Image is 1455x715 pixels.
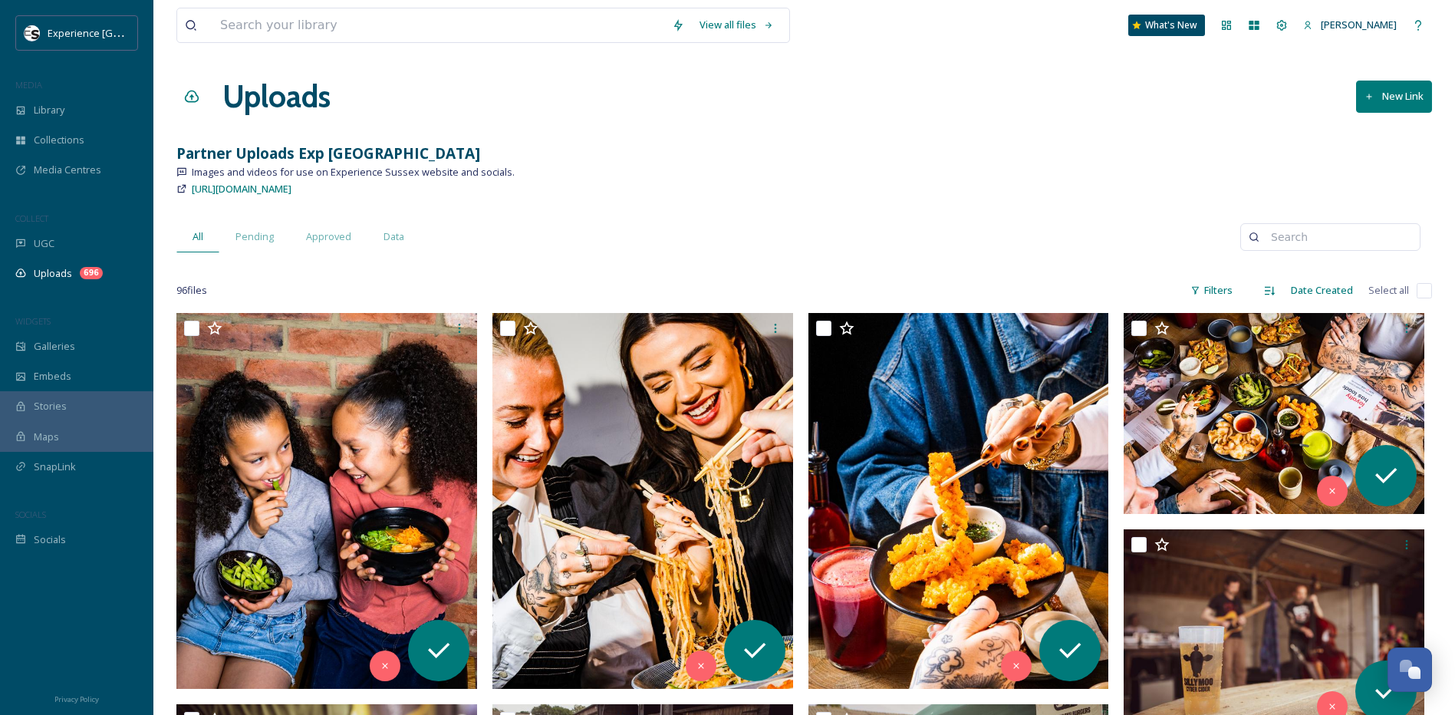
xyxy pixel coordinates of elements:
span: Images and videos for use on Experience Sussex website and socials. [192,165,515,180]
button: Open Chat [1388,647,1432,692]
span: Select all [1368,283,1409,298]
div: Filters [1183,275,1240,305]
span: Embeds [34,369,71,384]
span: SOCIALS [15,509,46,520]
span: [URL][DOMAIN_NAME] [192,182,291,196]
span: Media Centres [34,163,101,177]
a: View all files [692,10,782,40]
span: WIDGETS [15,315,51,327]
span: MEDIA [15,79,42,91]
div: 696 [80,267,103,279]
span: [PERSON_NAME] [1321,18,1397,31]
span: Library [34,103,64,117]
input: Search your library [212,8,664,42]
div: Date Created [1283,275,1361,305]
span: Galleries [34,339,75,354]
span: All [193,229,203,244]
span: Experience [GEOGRAPHIC_DATA] [48,25,199,40]
a: [PERSON_NAME] [1295,10,1404,40]
img: WSCC%20ES%20Socials%20Icon%20-%20Secondary%20-%20Black.jpg [25,25,40,41]
input: Search [1263,222,1412,252]
img: ext_1755646329.899968_leire.fernandez@wagamama.com-Wagamama_Southbank_20thAug_JamesMoyle-28.jpg [1124,313,1424,514]
a: Privacy Policy [54,689,99,707]
span: COLLECT [15,213,48,224]
span: Socials [34,532,66,547]
strong: Partner Uploads Exp [GEOGRAPHIC_DATA] [176,143,480,163]
span: Data [384,229,404,244]
span: Maps [34,430,59,444]
span: Stories [34,399,67,414]
a: What's New [1128,15,1205,36]
span: UGC [34,236,54,251]
a: [URL][DOMAIN_NAME] [192,180,291,198]
img: ext_1755646373.130857_leire.fernandez@wagamama.com-Wagamama_Southbank_20thAug_JamesMoyle-77.jpg [176,313,477,689]
span: Uploads [34,266,72,281]
img: ext_1755646372.95801_leire.fernandez@wagamama.com-Wagamama_Southbank_20thAug_JamesMoyle-234.jpg [492,313,793,689]
span: SnapLink [34,460,76,474]
span: Approved [306,229,351,244]
span: Collections [34,133,84,147]
span: 96 file s [176,283,207,298]
span: Privacy Policy [54,694,99,704]
span: Pending [235,229,274,244]
img: ext_1755646330.678413_leire.fernandez@wagamama.com-Wagamama_Southbank_20thAug_JamesMoyle-16.jpg [808,313,1109,689]
a: Uploads [222,74,331,120]
button: New Link [1356,81,1432,112]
